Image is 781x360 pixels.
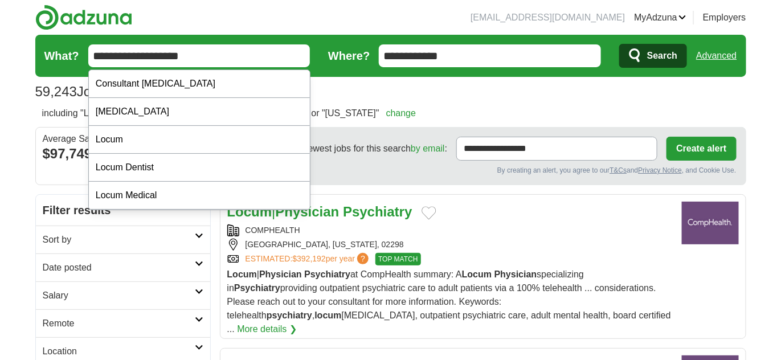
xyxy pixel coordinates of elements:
div: Locum Dentist [89,154,310,182]
strong: Locum [227,269,257,279]
strong: Physician [275,204,339,219]
a: by email [411,144,445,153]
strong: Psychiatry [343,204,412,219]
strong: psychiatry [267,310,312,320]
span: TOP MATCH [375,253,420,265]
div: [MEDICAL_DATA] [89,98,310,126]
a: Privacy Notice [638,166,682,174]
strong: locum [314,310,341,320]
a: Remote [36,309,210,337]
h2: Salary [43,289,195,302]
li: [EMAIL_ADDRESS][DOMAIN_NAME] [471,11,625,24]
strong: Locum [462,269,492,279]
img: CompHealth logo [682,202,739,244]
a: ESTIMATED:$392,192per year? [246,253,371,265]
div: [GEOGRAPHIC_DATA], [US_STATE], 02298 [227,239,673,251]
a: Salary [36,281,210,309]
span: | at CompHealth summary: A specializing in providing outpatient psychiatric care to adult patient... [227,269,671,334]
span: 59,243 [35,81,77,102]
h1: Jobs in [US_STATE] [35,84,201,99]
label: Where? [328,47,370,64]
div: Average Salary [43,134,203,144]
button: Search [619,44,687,68]
div: Consultant [MEDICAL_DATA] [89,70,310,98]
a: Locum|Physician Psychiatry [227,204,412,219]
div: By creating an alert, you agree to our and , and Cookie Use. [230,165,737,175]
strong: Psychiatry [234,283,280,293]
h2: Sort by [43,233,195,247]
strong: Psychiatry [304,269,350,279]
h2: Date posted [43,261,195,275]
span: Receive the newest jobs for this search : [252,142,447,156]
a: COMPHEALTH [246,226,300,235]
h2: Location [43,345,195,358]
button: Create alert [666,137,736,161]
h2: including "Locum" or "Physician" or "MDDO" or "Psychiatry" or "in" or "[US_STATE]" [42,107,416,120]
a: Advanced [696,44,737,67]
div: Locum Medical [89,182,310,210]
a: Employers [703,11,746,24]
a: More details ❯ [237,322,297,336]
div: Locum [89,126,310,154]
strong: Physician [259,269,302,279]
a: change [386,108,416,118]
span: ? [357,253,369,264]
img: Adzuna logo [35,5,132,30]
h2: Remote [43,317,195,330]
button: Add to favorite jobs [422,206,436,220]
a: T&Cs [610,166,627,174]
strong: Locum [227,204,272,219]
label: What? [44,47,79,64]
a: Sort by [36,226,210,253]
span: Search [647,44,677,67]
span: $392,192 [292,254,325,263]
strong: Physician [494,269,537,279]
a: Date posted [36,253,210,281]
div: $97,749 [43,144,203,164]
h2: Filter results [36,195,210,226]
a: MyAdzuna [634,11,686,24]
